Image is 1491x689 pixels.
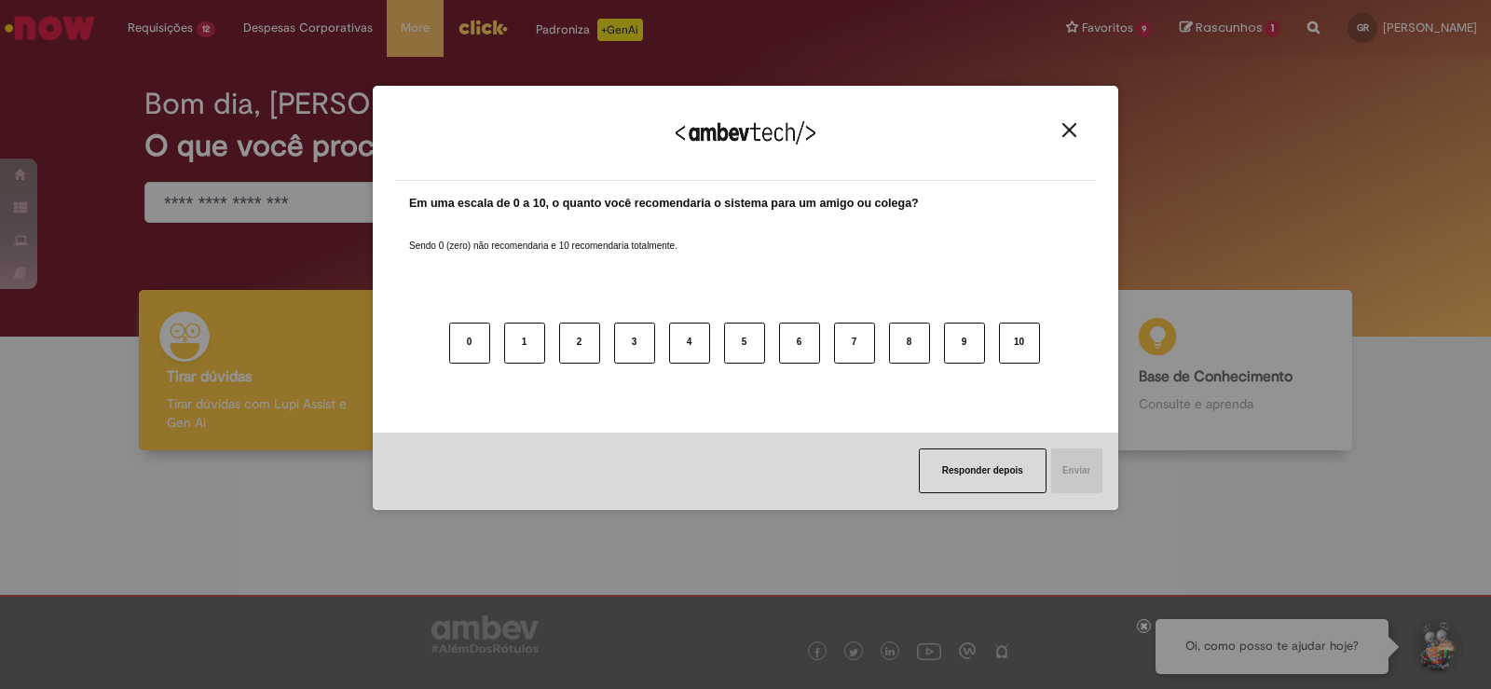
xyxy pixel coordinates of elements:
[559,323,600,364] button: 2
[779,323,820,364] button: 6
[889,323,930,364] button: 8
[676,121,815,145] img: Logo Ambevtech
[409,195,919,213] label: Em uma escala de 0 a 10, o quanto você recomendaria o sistema para um amigo ou colega?
[449,323,490,364] button: 0
[944,323,985,364] button: 9
[614,323,655,364] button: 3
[834,323,875,364] button: 7
[919,448,1046,493] button: Responder depois
[409,217,677,253] label: Sendo 0 (zero) não recomendaria e 10 recomendaria totalmente.
[999,323,1040,364] button: 10
[724,323,765,364] button: 5
[669,323,710,364] button: 4
[1057,122,1082,138] button: Close
[1062,123,1076,137] img: Close
[504,323,545,364] button: 1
